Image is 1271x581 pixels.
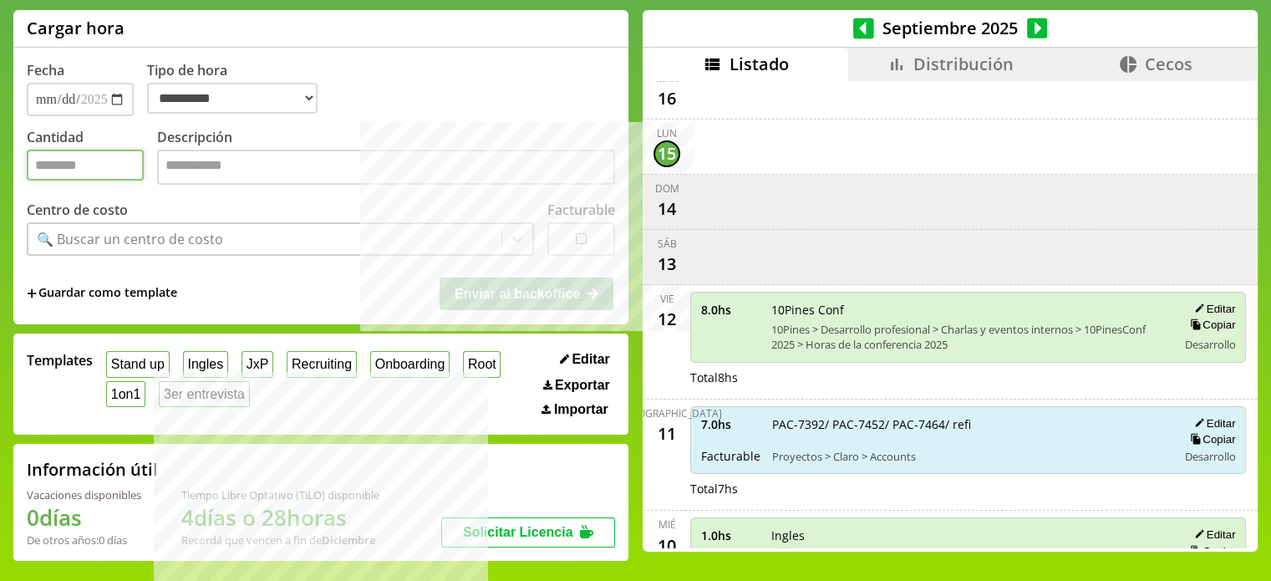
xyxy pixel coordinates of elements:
[653,196,680,222] div: 14
[771,322,1165,352] span: 10Pines > Desarrollo profesional > Charlas y eventos internos > 10PinesConf 2025 > Horas de la co...
[653,85,680,112] div: 16
[27,150,144,181] input: Cantidad
[159,381,250,407] button: 3er entrevista
[555,378,610,393] span: Exportar
[1185,544,1235,558] button: Copiar
[772,449,1165,464] span: Proyectos > Claro > Accounts
[27,61,64,79] label: Fecha
[1189,416,1235,431] button: Editar
[1185,318,1235,332] button: Copiar
[441,517,615,548] button: Solicitar Licencia
[37,230,223,248] div: 🔍 Buscar un centro de costo
[370,351,450,377] button: Onboarding
[538,377,615,394] button: Exportar
[772,416,1165,432] span: PAC-7392/ PAC-7452/ PAC-7464/ refi
[27,458,158,481] h2: Información útil
[147,61,331,116] label: Tipo de hora
[555,351,615,368] button: Editar
[653,251,680,278] div: 13
[690,481,1246,497] div: Total 7 hs
[771,527,1165,543] span: Ingles
[1189,302,1235,316] button: Editar
[690,369,1246,385] div: Total 8 hs
[27,487,141,502] div: Vacaciones disponibles
[658,237,677,251] div: sáb
[657,126,677,140] div: lun
[572,352,609,367] span: Editar
[1189,527,1235,542] button: Editar
[547,201,615,219] label: Facturable
[660,292,674,306] div: vie
[913,53,1014,75] span: Distribución
[701,527,760,543] span: 1.0 hs
[287,351,357,377] button: Recruiting
[701,416,760,432] span: 7.0 hs
[658,517,676,532] div: mié
[181,502,379,533] h1: 4 días o 28 horas
[181,533,379,548] div: Recordá que vencen a fin de
[653,420,680,447] div: 11
[653,532,680,558] div: 10
[771,302,1165,318] span: 10Pines Conf
[27,351,93,369] span: Templates
[157,150,615,185] textarea: Descripción
[874,17,1027,39] span: Septiembre 2025
[653,140,680,167] div: 15
[241,351,273,377] button: JxP
[1184,337,1235,352] span: Desarrollo
[643,81,1258,549] div: scrollable content
[612,406,722,420] div: [DEMOGRAPHIC_DATA]
[322,533,375,548] b: Diciembre
[463,351,501,377] button: Root
[701,302,760,318] span: 8.0 hs
[183,351,228,377] button: Ingles
[27,17,125,39] h1: Cargar hora
[554,402,608,417] span: Importar
[1145,53,1192,75] span: Cecos
[729,53,788,75] span: Listado
[655,181,679,196] div: dom
[1184,449,1235,464] span: Desarrollo
[181,487,379,502] div: Tiempo Libre Optativo (TiLO) disponible
[701,448,760,464] span: Facturable
[157,128,615,189] label: Descripción
[1185,432,1235,446] button: Copiar
[653,306,680,333] div: 12
[27,533,141,548] div: De otros años: 0 días
[27,502,141,533] h1: 0 días
[147,83,318,114] select: Tipo de hora
[106,351,170,377] button: Stand up
[106,381,145,407] button: 1on1
[27,201,128,219] label: Centro de costo
[27,128,157,189] label: Cantidad
[463,525,573,539] span: Solicitar Licencia
[27,284,177,303] span: +Guardar como template
[27,284,37,303] span: +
